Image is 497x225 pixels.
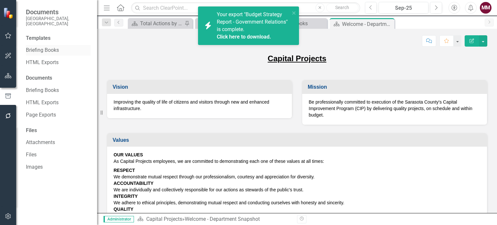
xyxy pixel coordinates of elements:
h3: Vision [113,84,289,90]
span: Documents [26,8,91,16]
a: Images [26,163,91,171]
a: Attachments [26,139,91,146]
div: Sep-25 [381,4,426,12]
div: Templates [26,35,91,42]
a: Click here to download. [217,34,271,40]
div: Files [26,127,91,134]
strong: OUR VALUES [114,152,143,157]
input: Search ClearPoint... [131,2,360,14]
a: HTML Exports [26,99,91,107]
p: Improving the quality of life of citizens and visitors through new and enhanced infrastructure. [114,99,285,112]
a: HTML Exports [26,59,91,66]
div: Total Actions by Type [140,19,183,28]
h3: Values [113,137,484,143]
p: As Capital Projects employees, we are committed to demonstrating each one of these values at all ... [114,152,480,166]
a: Briefing Books [26,87,91,94]
u: Capital Projects [268,54,326,63]
small: [GEOGRAPHIC_DATA], [GEOGRAPHIC_DATA] [26,16,91,27]
div: Welcome - Department Snapshot [342,20,393,28]
span: Your export "Budget Strategy Report - Government Relations" is complete. [217,11,288,40]
a: Total Actions by Type [129,19,183,28]
div: Welcome - Department Snapshot [185,216,260,222]
span: Search [335,5,349,10]
button: Search [326,3,359,12]
button: close [292,9,296,17]
a: Briefing Books [26,47,91,54]
button: MM [480,2,491,14]
a: Files [26,151,91,159]
a: Capital Projects [146,216,182,222]
span: Administrator [104,216,134,222]
div: Documents [26,74,91,82]
div: » [137,216,292,223]
strong: INTEGRITY [114,194,138,199]
button: Sep-25 [379,2,428,14]
strong: QUALITY [114,207,133,212]
img: ClearPoint Strategy [3,7,15,19]
a: Page Exports [26,111,91,119]
h3: Mission [308,84,484,90]
p: Be professionally committed to execution of the Sarasota County's Capital Improvement Program (CI... [309,99,480,118]
strong: RESPECT [114,168,135,173]
strong: ACCOUNTABILITY [114,181,153,186]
